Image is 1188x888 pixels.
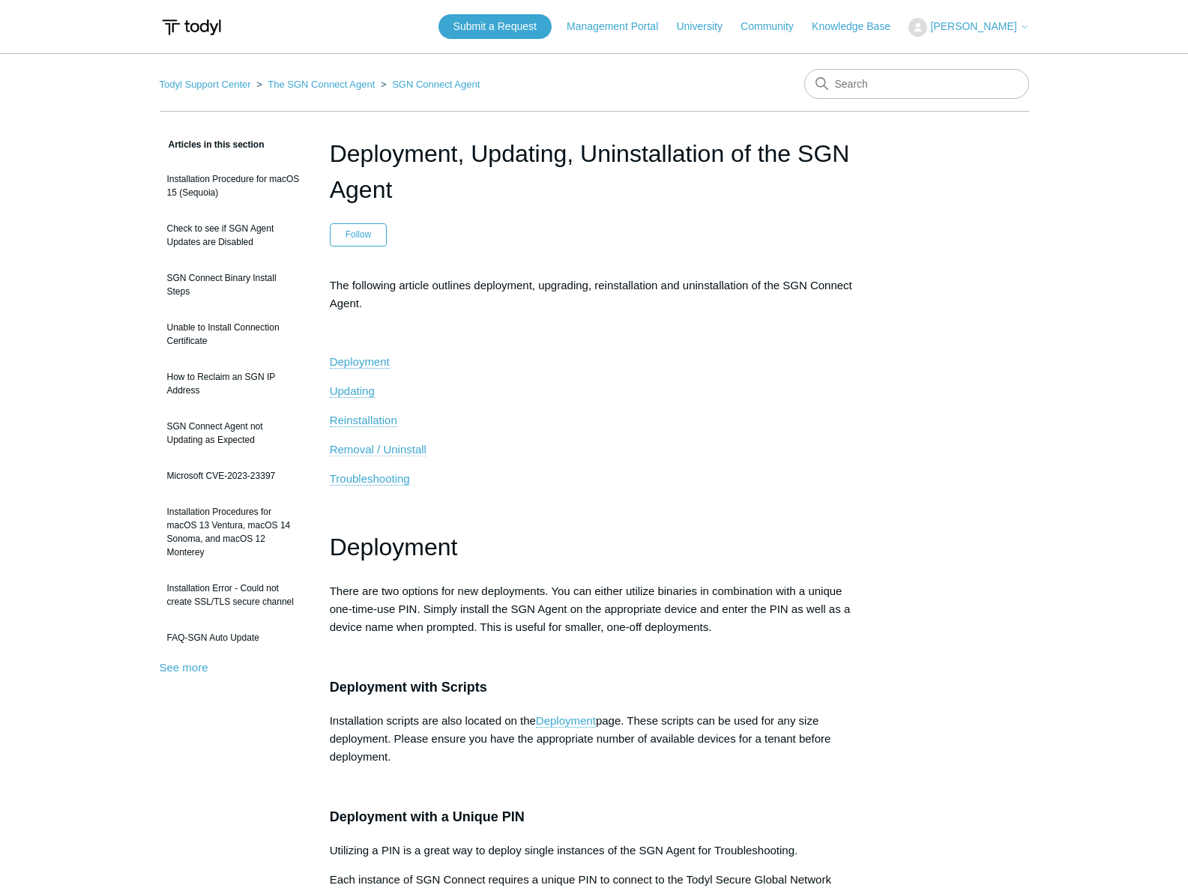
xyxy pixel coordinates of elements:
[253,79,378,90] li: The SGN Connect Agent
[330,279,852,309] span: The following article outlines deployment, upgrading, reinstallation and uninstallation of the SG...
[160,623,307,652] a: FAQ-SGN Auto Update
[330,809,525,824] span: Deployment with a Unique PIN
[330,443,426,456] a: Removal / Uninstall
[438,14,552,39] a: Submit a Request
[392,79,480,90] a: SGN Connect Agent
[330,443,426,456] span: Removal / Uninstall
[330,844,798,857] span: Utilizing a PIN is a great way to deploy single instances of the SGN Agent for Troubleshooting.
[160,264,307,306] a: SGN Connect Binary Install Steps
[676,19,737,34] a: University
[160,574,307,616] a: Installation Error - Could not create SSL/TLS secure channel
[330,534,458,561] span: Deployment
[330,355,390,369] a: Deployment
[330,680,487,695] span: Deployment with Scripts
[160,165,307,207] a: Installation Procedure for macOS 15 (Sequoia)
[330,414,397,427] a: Reinstallation
[330,355,390,368] span: Deployment
[330,384,375,398] a: Updating
[330,223,388,246] button: Follow Article
[812,19,905,34] a: Knowledge Base
[741,19,809,34] a: Community
[160,313,307,355] a: Unable to Install Connection Certificate
[160,412,307,454] a: SGN Connect Agent not Updating as Expected
[160,139,265,150] span: Articles in this section
[378,79,480,90] li: SGN Connect Agent
[536,714,596,728] a: Deployment
[160,363,307,405] a: How to Reclaim an SGN IP Address
[330,714,536,727] span: Installation scripts are also located on the
[330,136,859,208] h1: Deployment, Updating, Uninstallation of the SGN Agent
[160,214,307,256] a: Check to see if SGN Agent Updates are Disabled
[330,472,410,485] span: Troubleshooting
[268,79,375,90] a: The SGN Connect Agent
[160,79,251,90] a: Todyl Support Center
[160,462,307,490] a: Microsoft CVE-2023-23397
[330,472,410,486] a: Troubleshooting
[160,498,307,567] a: Installation Procedures for macOS 13 Ventura, macOS 14 Sonoma, and macOS 12 Monterey
[804,69,1029,99] input: Search
[330,585,851,633] span: There are two options for new deployments. You can either utilize binaries in combination with a ...
[160,13,223,41] img: Todyl Support Center Help Center home page
[567,19,673,34] a: Management Portal
[930,20,1016,32] span: [PERSON_NAME]
[330,384,375,397] span: Updating
[908,18,1028,37] button: [PERSON_NAME]
[330,714,831,763] span: page. These scripts can be used for any size deployment. Please ensure you have the appropriate n...
[160,661,208,674] a: See more
[160,79,254,90] li: Todyl Support Center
